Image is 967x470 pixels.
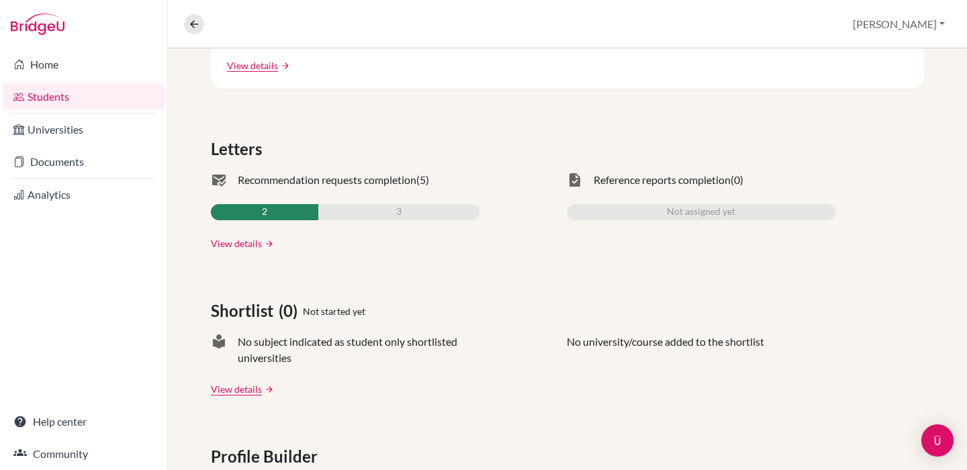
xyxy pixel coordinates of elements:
span: Reference reports completion [594,172,731,188]
a: View details [227,58,278,73]
span: mark_email_read [211,172,227,188]
span: 2 [262,204,267,220]
span: task [567,172,583,188]
a: arrow_forward [262,239,274,248]
a: arrow_forward [278,61,290,70]
a: View details [211,382,262,396]
a: Universities [3,116,165,143]
a: Community [3,440,165,467]
span: local_library [211,334,227,366]
a: Help center [3,408,165,435]
span: Recommendation requests completion [238,172,416,188]
span: Not started yet [303,304,365,318]
span: Letters [211,137,267,161]
p: No university/course added to the shortlist [567,334,764,366]
div: Open Intercom Messenger [921,424,954,457]
span: Shortlist [211,299,279,323]
span: Not assigned yet [667,204,735,220]
span: No subject indicated as student only shortlisted universities [238,334,479,366]
span: Profile Builder [211,444,323,469]
span: (0) [731,172,743,188]
a: Analytics [3,181,165,208]
span: 3 [396,204,402,220]
img: Bridge-U [11,13,64,35]
a: Documents [3,148,165,175]
a: arrow_forward [262,385,274,394]
a: Home [3,51,165,78]
a: Students [3,83,165,110]
span: (5) [416,172,429,188]
a: View details [211,236,262,250]
button: [PERSON_NAME] [847,11,951,37]
span: (0) [279,299,303,323]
